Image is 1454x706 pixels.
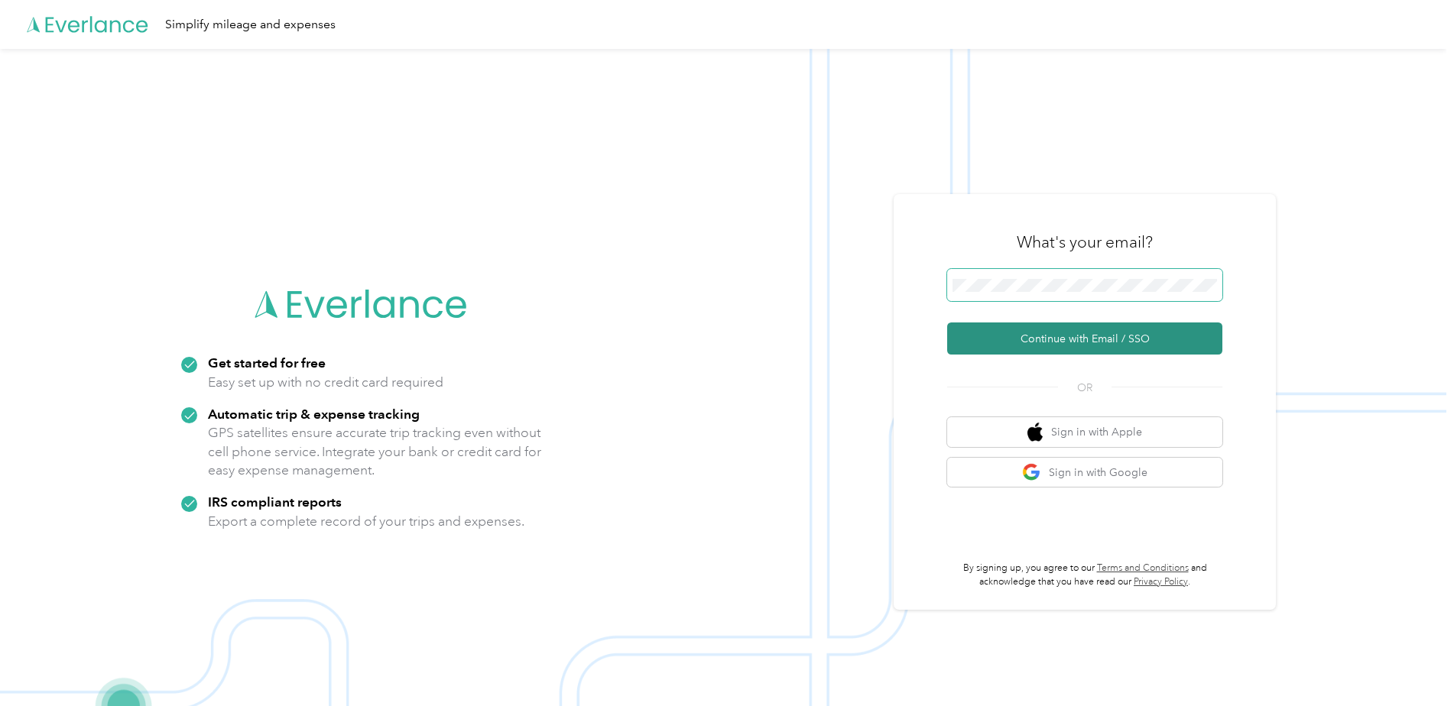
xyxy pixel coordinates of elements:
[208,406,420,422] strong: Automatic trip & expense tracking
[1134,576,1188,588] a: Privacy Policy
[208,373,443,392] p: Easy set up with no credit card required
[208,423,542,480] p: GPS satellites ensure accurate trip tracking even without cell phone service. Integrate your bank...
[947,322,1222,355] button: Continue with Email / SSO
[947,458,1222,487] button: google logoSign in with Google
[165,15,336,34] div: Simplify mileage and expenses
[208,494,342,510] strong: IRS compliant reports
[1027,423,1043,442] img: apple logo
[208,355,326,371] strong: Get started for free
[208,512,524,531] p: Export a complete record of your trips and expenses.
[947,562,1222,588] p: By signing up, you agree to our and acknowledge that you have read our .
[1017,232,1153,253] h3: What's your email?
[1058,380,1112,396] span: OR
[1097,562,1189,574] a: Terms and Conditions
[1022,463,1041,482] img: google logo
[947,417,1222,447] button: apple logoSign in with Apple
